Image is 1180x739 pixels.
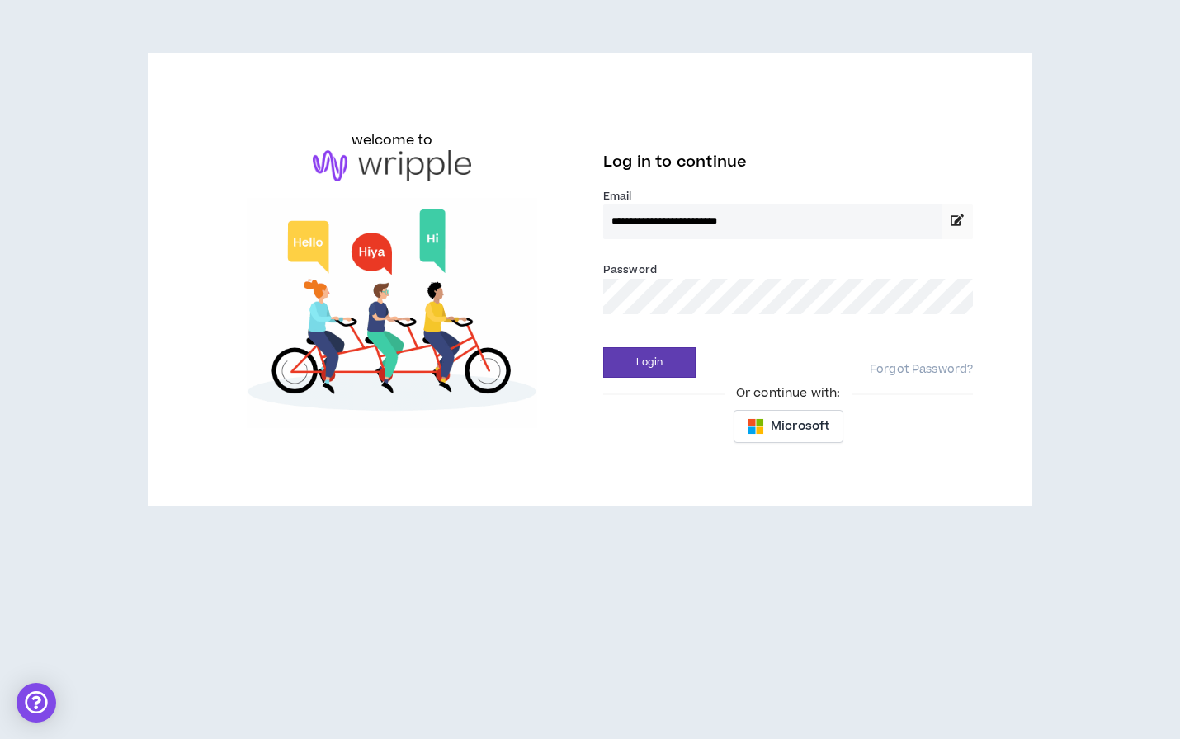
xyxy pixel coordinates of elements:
[603,347,696,378] button: Login
[17,683,56,723] div: Open Intercom Messenger
[313,150,471,181] img: logo-brand.png
[352,130,433,150] h6: welcome to
[771,417,829,435] span: Microsoft
[207,198,577,428] img: Welcome to Wripple
[725,384,852,402] span: Or continue with:
[603,189,973,204] label: Email
[870,362,973,378] a: Forgot Password?
[603,262,657,277] label: Password
[603,152,747,172] span: Log in to continue
[734,410,843,443] button: Microsoft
